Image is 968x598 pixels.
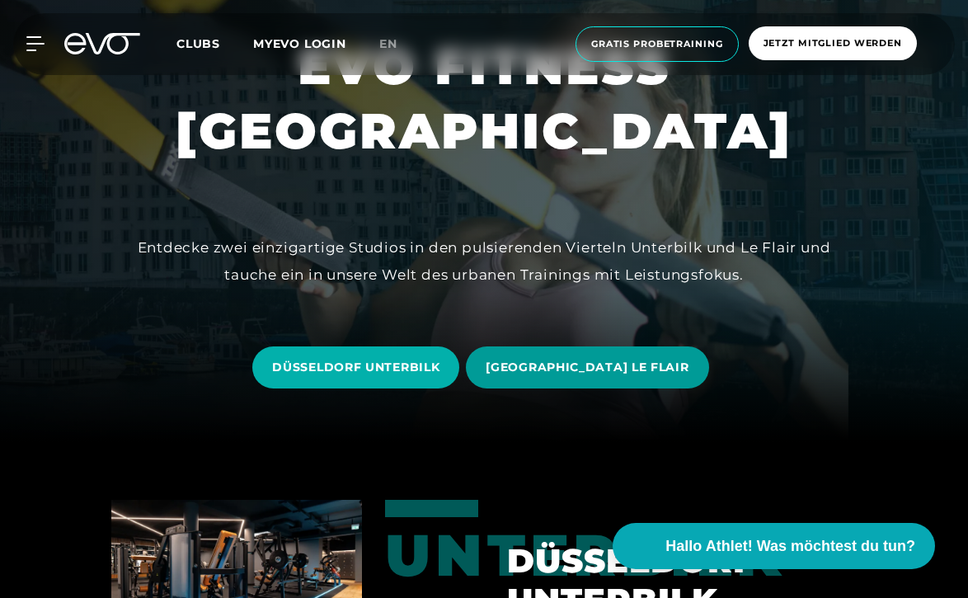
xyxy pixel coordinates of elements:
[466,334,715,401] a: [GEOGRAPHIC_DATA] LE FLAIR
[176,36,220,51] span: Clubs
[379,36,397,51] span: en
[665,535,915,558] span: Hallo Athlet! Was möchtest du tun?
[764,36,902,50] span: Jetzt Mitglied werden
[253,36,346,51] a: MYEVO LOGIN
[744,26,922,62] a: Jetzt Mitglied werden
[613,523,935,569] button: Hallo Athlet! Was möchtest du tun?
[176,35,253,51] a: Clubs
[571,26,744,62] a: Gratis Probetraining
[486,359,688,376] span: [GEOGRAPHIC_DATA] LE FLAIR
[138,234,831,288] div: Entdecke zwei einzigartige Studios in den pulsierenden Vierteln Unterbilk und Le Flair und tauche...
[591,37,723,51] span: Gratis Probetraining
[252,334,466,401] a: DÜSSELDORF UNTERBILK
[379,35,417,54] a: en
[272,359,439,376] span: DÜSSELDORF UNTERBILK
[13,35,955,163] h1: EVO FITNESS [GEOGRAPHIC_DATA]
